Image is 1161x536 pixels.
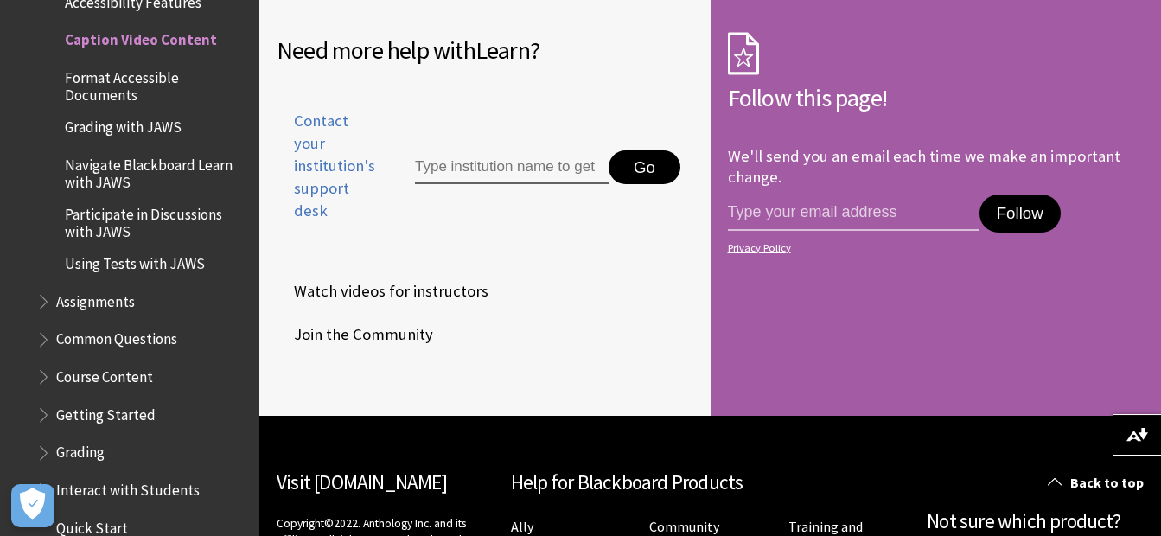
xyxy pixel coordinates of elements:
[728,195,979,231] input: email address
[277,110,375,244] a: Contact your institution's support desk
[511,468,910,498] h2: Help for Blackboard Products
[277,322,437,348] a: Join the Community
[56,438,105,462] span: Grading
[609,150,680,185] button: Go
[1035,467,1161,499] a: Back to top
[56,475,200,499] span: Interact with Students
[65,63,247,104] span: Format Accessible Documents
[65,26,217,49] span: Caption Video Content
[56,287,135,310] span: Assignments
[728,80,1145,116] h2: Follow this page!
[11,484,54,527] button: Open Preferences
[65,112,182,136] span: Grading with JAWS
[475,35,530,66] span: Learn
[979,195,1061,233] button: Follow
[277,322,433,348] span: Join the Community
[56,362,153,386] span: Course Content
[728,146,1120,187] p: We'll send you an email each time we make an important change.
[56,325,177,348] span: Common Questions
[65,150,247,191] span: Navigate Blackboard Learn with JAWS
[277,278,488,304] span: Watch videos for instructors
[415,150,609,185] input: Type institution name to get support
[56,400,156,424] span: Getting Started
[511,518,533,536] a: Ally
[277,110,375,223] span: Contact your institution's support desk
[728,242,1139,254] a: Privacy Policy
[65,249,205,272] span: Using Tests with JAWS
[65,200,247,240] span: Participate in Discussions with JAWS
[277,32,697,68] h2: Need more help with ?
[728,32,759,75] img: Subscription Icon
[277,469,447,495] a: Visit [DOMAIN_NAME]
[277,278,492,304] a: Watch videos for instructors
